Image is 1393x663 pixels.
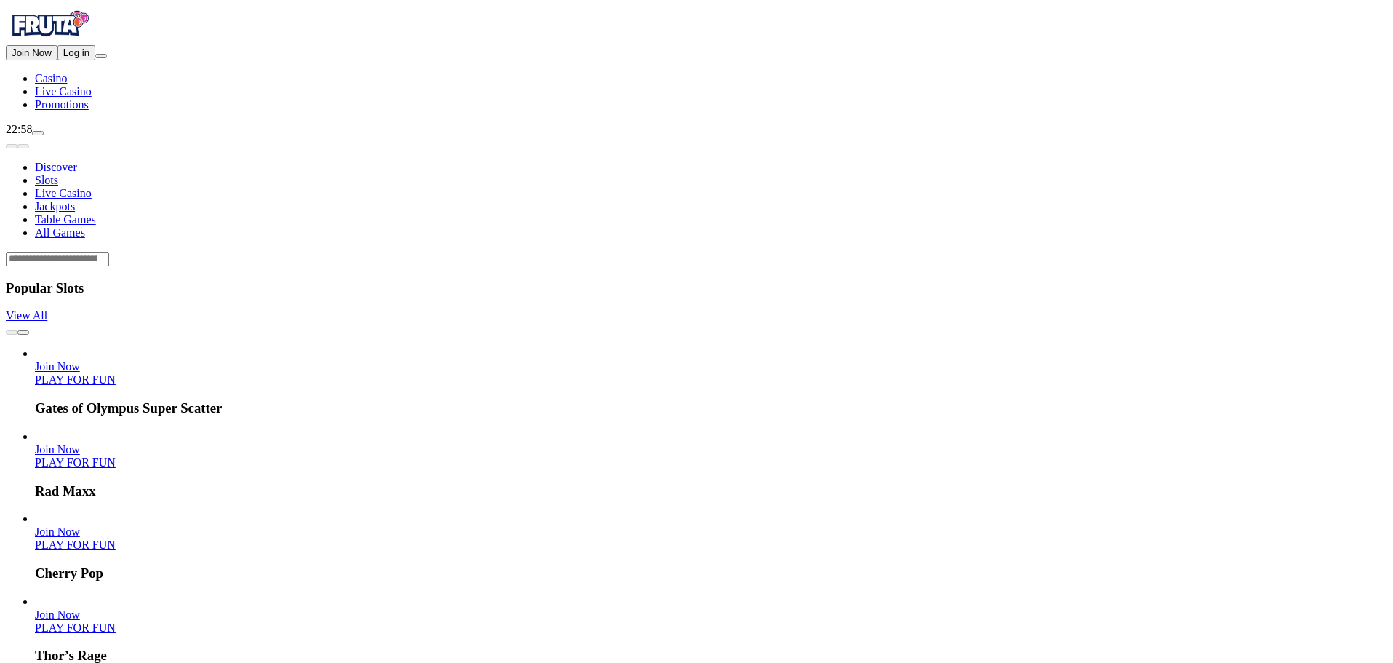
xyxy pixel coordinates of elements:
button: next slide [17,330,29,335]
a: Rad Maxx [35,456,116,469]
span: Join Now [35,608,80,621]
button: Log in [57,45,95,60]
a: Table Games [35,213,96,226]
img: Fruta [6,6,93,42]
a: Discover [35,161,77,173]
a: Jackpots [35,200,75,213]
header: Lobby [6,136,1387,266]
a: Thor’s Rage [35,608,80,621]
a: Gates of Olympus Super Scatter [35,373,116,386]
h3: Rad Maxx [35,483,1387,499]
h3: Popular Slots [6,280,1387,296]
a: Promotions [35,98,89,111]
span: Join Now [12,47,52,58]
a: Gates of Olympus Super Scatter [35,360,80,373]
a: Thor’s Rage [35,622,116,634]
a: Live Casino [35,187,92,199]
nav: Lobby [6,136,1387,239]
button: Join Now [6,45,57,60]
button: next slide [17,144,29,148]
span: Join Now [35,360,80,373]
a: Live Casino [35,85,92,98]
nav: Main menu [6,72,1387,111]
a: All Games [35,226,85,239]
nav: Primary [6,6,1387,111]
button: live-chat [32,131,44,135]
span: 22:58 [6,123,32,135]
h3: Cherry Pop [35,565,1387,581]
input: Search [6,252,109,266]
span: Join Now [35,525,80,538]
a: Cherry Pop [35,525,80,538]
span: Log in [63,47,89,58]
a: Slots [35,174,58,186]
article: Cherry Pop [35,512,1387,581]
a: Cherry Pop [35,539,116,551]
button: prev slide [6,330,17,335]
a: Rad Maxx [35,443,80,456]
button: prev slide [6,144,17,148]
button: menu [95,54,107,58]
a: Fruta [6,32,93,44]
a: View All [6,309,47,322]
a: Casino [35,72,67,84]
span: Join Now [35,443,80,456]
article: Rad Maxx [35,430,1387,499]
article: Gates of Olympus Super Scatter [35,347,1387,416]
h3: Gates of Olympus Super Scatter [35,400,1387,416]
